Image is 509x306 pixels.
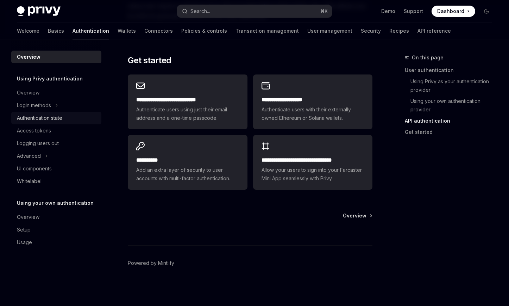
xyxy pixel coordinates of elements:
[17,22,39,39] a: Welcome
[17,152,41,160] div: Advanced
[410,76,498,96] a: Using Privy as your authentication provider
[17,101,51,110] div: Login methods
[11,124,101,137] a: Access tokens
[17,139,59,148] div: Logging users out
[343,212,366,219] span: Overview
[361,22,381,39] a: Security
[181,22,227,39] a: Policies & controls
[343,212,372,219] a: Overview
[118,22,136,39] a: Wallets
[437,8,464,15] span: Dashboard
[410,96,498,115] a: Using your own authentication provider
[17,177,42,185] div: Whitelabel
[48,22,64,39] a: Basics
[389,22,409,39] a: Recipes
[432,6,475,17] a: Dashboard
[405,115,498,126] a: API authentication
[17,89,39,97] div: Overview
[11,175,101,188] a: Whitelabel
[144,22,173,39] a: Connectors
[17,238,32,247] div: Usage
[405,65,498,76] a: User authentication
[404,8,423,15] a: Support
[17,213,39,221] div: Overview
[128,260,174,267] a: Powered by Mintlify
[177,5,332,18] button: Search...⌘K
[190,7,210,15] div: Search...
[405,126,498,138] a: Get started
[235,22,299,39] a: Transaction management
[17,74,83,83] h5: Using Privy authentication
[128,55,171,66] span: Get started
[11,236,101,249] a: Usage
[262,105,364,122] span: Authenticate users with their externally owned Ethereum or Solana wallets.
[17,114,62,122] div: Authentication state
[381,8,395,15] a: Demo
[136,166,239,183] span: Add an extra layer of security to user accounts with multi-factor authentication.
[17,199,94,207] h5: Using your own authentication
[320,8,328,14] span: ⌘ K
[136,105,239,122] span: Authenticate users using just their email address and a one-time passcode.
[11,86,101,99] a: Overview
[17,126,51,135] div: Access tokens
[11,223,101,236] a: Setup
[262,166,364,183] span: Allow your users to sign into your Farcaster Mini App seamlessly with Privy.
[17,164,52,173] div: UI components
[11,211,101,223] a: Overview
[73,22,109,39] a: Authentication
[307,22,352,39] a: User management
[11,112,101,124] a: Authentication state
[17,53,40,61] div: Overview
[11,162,101,175] a: UI components
[17,226,31,234] div: Setup
[417,22,451,39] a: API reference
[11,51,101,63] a: Overview
[481,6,492,17] button: Toggle dark mode
[11,137,101,150] a: Logging users out
[412,53,444,62] span: On this page
[128,135,247,190] a: **** *****Add an extra layer of security to user accounts with multi-factor authentication.
[17,6,61,16] img: dark logo
[253,74,372,129] a: **** **** **** ****Authenticate users with their externally owned Ethereum or Solana wallets.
